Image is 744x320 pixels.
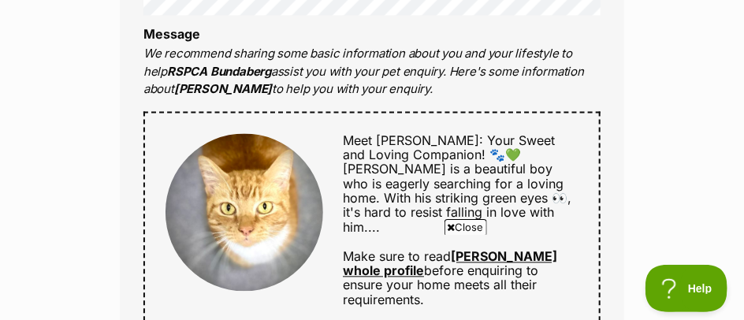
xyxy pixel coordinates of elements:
[85,241,659,312] iframe: Advertisement
[343,132,555,162] span: Meet [PERSON_NAME]: Your Sweet and Loving Companion! 🐾💚
[143,26,200,42] label: Message
[167,64,271,79] strong: RSPCA Bundaberg
[323,133,579,307] div: Make sure to read before enquiring to ensure your home meets all their requirements.
[166,133,323,291] img: Simon
[343,161,571,235] span: [PERSON_NAME] is a beautiful boy who is eagerly searching for a loving home. With his striking gr...
[645,265,728,312] iframe: Help Scout Beacon - Open
[143,45,601,99] p: We recommend sharing some basic information about you and your lifestyle to help assist you with ...
[174,81,272,96] strong: [PERSON_NAME]
[445,219,487,235] span: Close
